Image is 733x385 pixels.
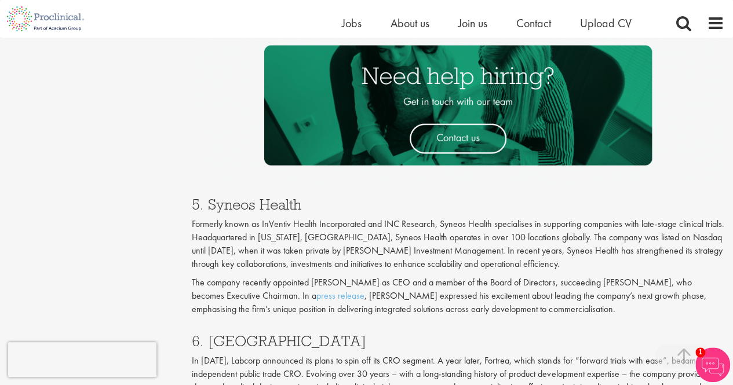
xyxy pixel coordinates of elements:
iframe: reCAPTCHA [8,342,156,377]
p: The company recently appointed [PERSON_NAME] as CEO and a member of the Board of Directors, succe... [192,276,724,316]
h3: 5. Syneos Health [192,197,724,212]
span: 1 [695,347,705,357]
a: Upload CV [580,16,632,31]
a: Join us [458,16,487,31]
a: press release [316,289,364,302]
h3: 6. [GEOGRAPHIC_DATA] [192,333,724,349]
p: Formerly known as InVentiv Health Incorporated and INC Research, Syneos Health specialises in sup... [192,218,724,270]
a: Jobs [342,16,362,31]
a: About us [391,16,429,31]
img: Chatbot [695,347,730,382]
a: Contact [516,16,551,31]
